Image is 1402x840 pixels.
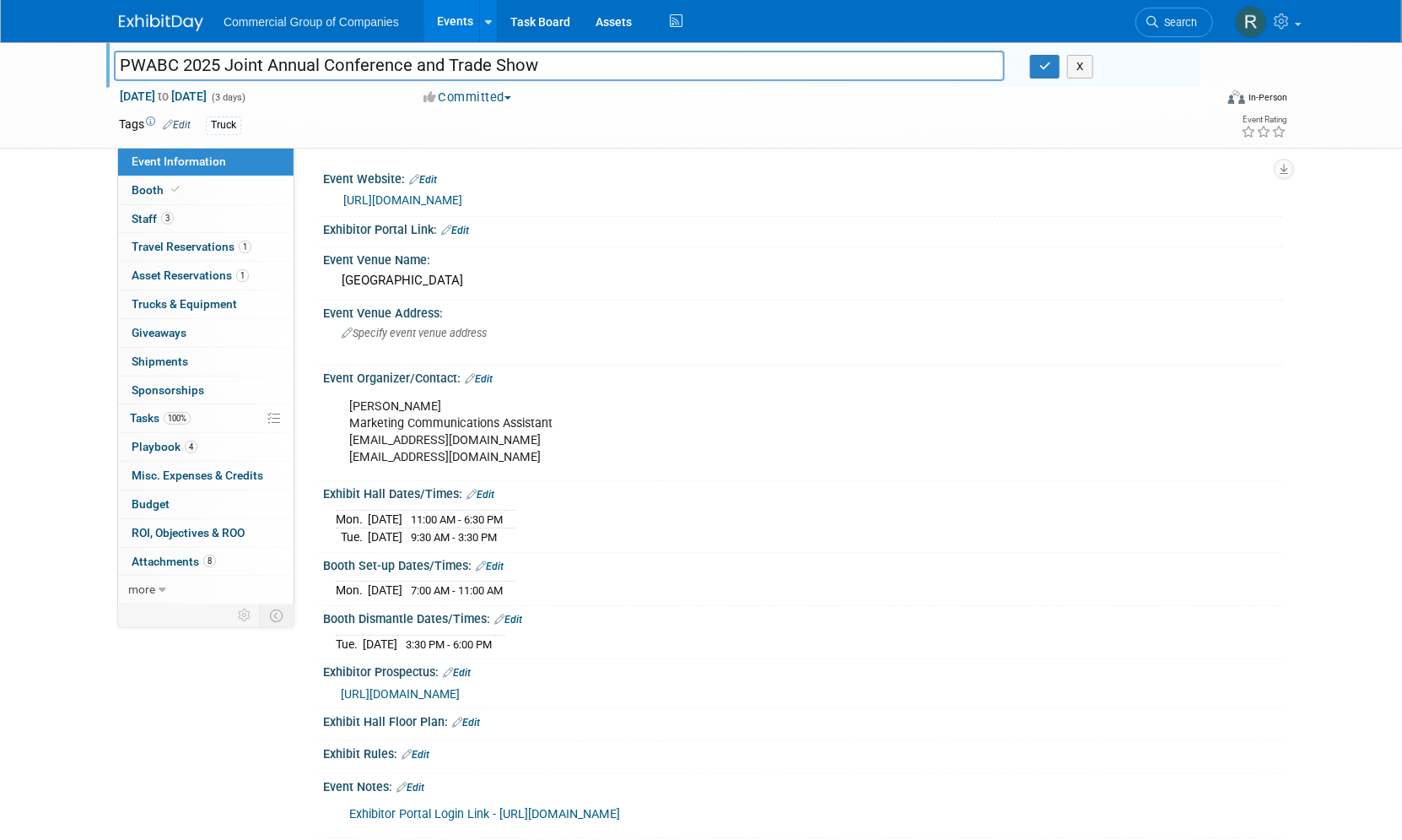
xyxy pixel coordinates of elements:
div: Event Rating [1241,116,1286,124]
a: Edit [452,717,480,729]
td: Mon. [336,510,368,528]
a: Edit [409,174,437,186]
a: Travel Reservations1 [118,233,294,261]
span: 3 [161,212,174,225]
div: [PERSON_NAME] Marketing Communications Assistant [EMAIL_ADDRESS][DOMAIN_NAME] [EMAIL_ADDRESS][DOM... [337,390,1097,474]
span: Booth [132,183,183,197]
span: Trucks & Equipment [132,297,237,311]
span: Specify event venue address [342,327,487,339]
a: Sponsorships [118,377,294,404]
span: Playbook [132,440,197,453]
span: to [155,89,171,103]
i: Booth reservation complete [171,185,180,194]
span: 7:00 AM - 11:00 AM [411,584,503,597]
td: Mon. [336,582,368,599]
a: [URL][DOMAIN_NAME] [341,687,460,701]
a: Playbook4 [118,433,294,461]
span: Commercial Group of Companies [224,15,399,29]
a: Exhibitor Portal Login Link - [URL][DOMAIN_NAME] [349,807,620,821]
div: Exhibit Hall Floor Plan: [323,709,1283,731]
button: X [1067,55,1093,79]
div: Booth Dismantle Dates/Times: [323,606,1283,628]
span: Misc. Expenses & Credits [132,469,263,482]
td: Personalize Event Tab Strip [230,604,260,626]
span: Sponsorships [132,383,204,397]
a: Giveaways [118,319,294,347]
a: Attachments8 [118,548,294,576]
img: Rod Leland [1235,6,1267,38]
span: Travel Reservations [132,240,251,253]
span: Search [1158,16,1197,29]
span: 9:30 AM - 3:30 PM [411,531,497,544]
td: Tags [119,116,191,135]
span: Asset Reservations [132,268,249,282]
a: ROI, Objectives & ROO [118,519,294,547]
img: Format-Inperson.png [1228,90,1245,104]
td: [DATE] [368,582,402,599]
a: Edit [396,782,424,794]
a: Edit [466,489,494,501]
span: 1 [239,241,251,253]
div: Exhibitor Prospectus: [323,659,1283,681]
span: Shipments [132,355,188,368]
div: Booth Set-up Dates/Times: [323,553,1283,575]
a: Edit [476,561,504,572]
div: Exhibit Hall Dates/Times: [323,481,1283,503]
a: Booth [118,176,294,204]
span: Tasks [130,411,191,425]
a: Trucks & Equipment [118,290,294,318]
span: 4 [185,441,197,453]
td: [DATE] [368,528,402,546]
td: Tue. [336,528,368,546]
td: [DATE] [368,510,402,528]
a: Edit [443,667,471,679]
div: [GEOGRAPHIC_DATA] [336,268,1270,294]
a: Asset Reservations1 [118,262,294,290]
div: Event Organizer/Contact: [323,366,1283,387]
a: Misc. Expenses & Credits [118,462,294,490]
span: [DATE] [DATE] [119,89,208,104]
a: Event Information [118,148,294,176]
div: Exhibitor Portal Link: [323,217,1283,239]
a: Search [1135,8,1213,37]
div: Event Format [1114,88,1287,113]
span: Budget [132,497,170,511]
span: (3 days) [210,92,245,103]
a: Tasks100% [118,404,294,432]
span: Event Information [132,154,226,168]
td: Tue. [336,635,363,653]
span: Giveaways [132,326,186,339]
span: Attachments [132,555,216,568]
div: Event Website: [323,166,1283,188]
div: Event Venue Name: [323,247,1283,268]
span: ROI, Objectives & ROO [132,526,245,539]
a: more [118,576,294,604]
img: ExhibitDay [119,14,203,31]
div: In-Person [1248,91,1287,104]
span: more [128,583,155,596]
td: [DATE] [363,635,397,653]
div: Truck [206,117,241,134]
div: Event Venue Address: [323,301,1283,322]
a: Shipments [118,348,294,376]
td: Toggle Event Tabs [260,604,294,626]
span: 100% [164,412,191,425]
a: Edit [163,119,191,131]
a: Edit [494,614,522,626]
div: Exhibit Rules: [323,741,1283,763]
button: Committed [418,89,518,106]
a: Staff3 [118,205,294,233]
a: [URL][DOMAIN_NAME] [343,193,462,207]
a: Budget [118,490,294,518]
span: 11:00 AM - 6:30 PM [411,513,503,526]
a: Edit [465,373,493,385]
span: 8 [203,555,216,567]
a: Edit [441,225,469,236]
span: 1 [236,269,249,282]
a: Edit [402,749,429,761]
span: Staff [132,212,174,225]
div: Event Notes: [323,774,1283,796]
span: 3:30 PM - 6:00 PM [406,638,492,651]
